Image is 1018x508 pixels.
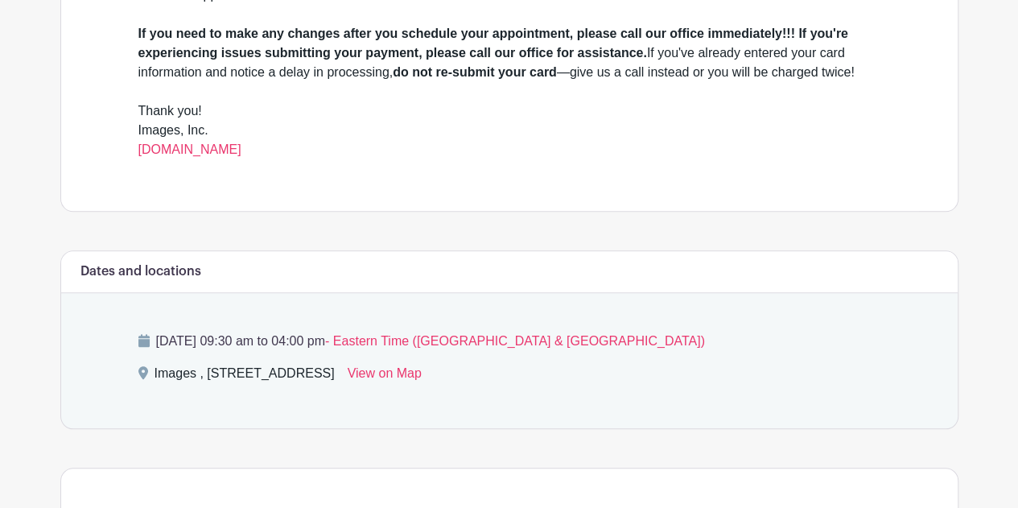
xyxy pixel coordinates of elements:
a: View on Map [348,364,422,390]
div: Images, Inc. [138,121,880,159]
strong: do not re-submit your card [393,65,557,79]
a: [DOMAIN_NAME] [138,142,241,156]
strong: If you need to make any changes after you schedule your appointment, please call our office immed... [138,27,848,60]
div: If you've already entered your card information and notice a delay in processing, —give us a call... [138,24,880,82]
h6: Dates and locations [80,264,201,279]
div: Thank you! [138,101,880,121]
div: Images , [STREET_ADDRESS] [155,364,335,390]
p: [DATE] 09:30 am to 04:00 pm [138,332,880,351]
span: - Eastern Time ([GEOGRAPHIC_DATA] & [GEOGRAPHIC_DATA]) [325,334,705,348]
